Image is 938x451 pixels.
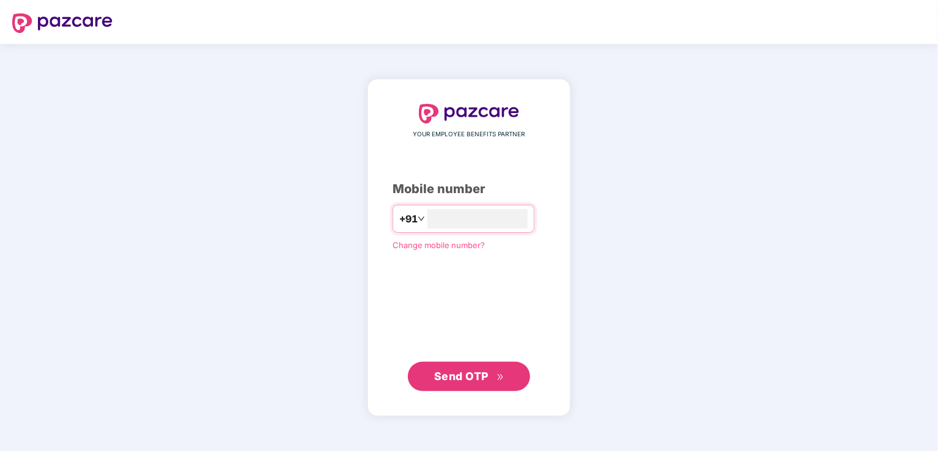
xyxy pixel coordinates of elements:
[418,215,425,222] span: down
[393,180,545,199] div: Mobile number
[419,104,519,123] img: logo
[497,373,504,381] span: double-right
[413,130,525,139] span: YOUR EMPLOYEE BENEFITS PARTNER
[12,13,113,33] img: logo
[434,370,489,383] span: Send OTP
[408,362,530,391] button: Send OTPdouble-right
[393,240,485,250] a: Change mobile number?
[399,211,418,227] span: +91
